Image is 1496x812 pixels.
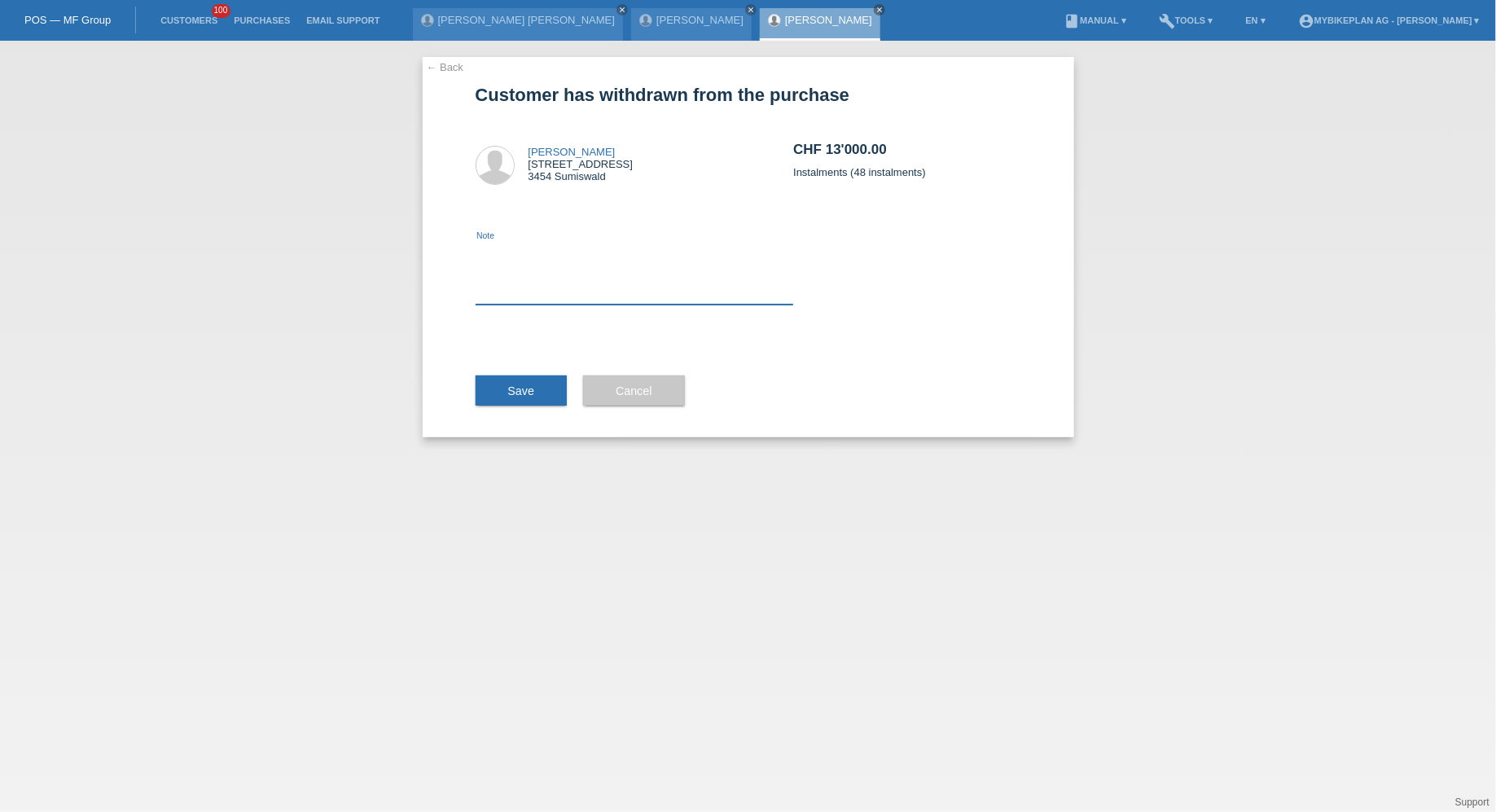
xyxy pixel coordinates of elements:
a: close [616,4,628,15]
span: Cancel [616,384,652,397]
span: Save [508,384,535,397]
i: book [1064,13,1080,29]
a: EN ▾ [1238,15,1274,25]
a: Customers [152,15,226,25]
div: [STREET_ADDRESS] 3454 Sumiswald [529,146,634,182]
a: close [874,4,885,15]
a: [PERSON_NAME] [785,14,872,26]
a: account_circleMybikeplan AG - [PERSON_NAME] ▾ [1290,15,1488,25]
a: buildTools ▾ [1151,15,1222,25]
div: Instalments (48 instalments) [793,113,1020,207]
a: Support [1455,797,1489,808]
i: build [1159,13,1175,29]
i: close [747,6,755,14]
i: account_circle [1298,13,1314,29]
h2: CHF 13'000.00 [793,142,1020,166]
a: [PERSON_NAME] [529,146,616,158]
span: 100 [212,4,231,18]
i: close [875,6,884,14]
a: [PERSON_NAME] [PERSON_NAME] [438,14,615,26]
a: ← Back [427,61,464,73]
a: Purchases [226,15,298,25]
a: POS — MF Group [24,14,111,26]
a: Email Support [298,15,388,25]
a: bookManual ▾ [1055,15,1134,25]
h1: Customer has withdrawn from the purchase [476,85,1021,105]
button: Cancel [583,375,685,406]
a: [PERSON_NAME] [656,14,744,26]
button: Save [476,375,568,406]
a: close [745,4,757,15]
i: close [618,6,626,14]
